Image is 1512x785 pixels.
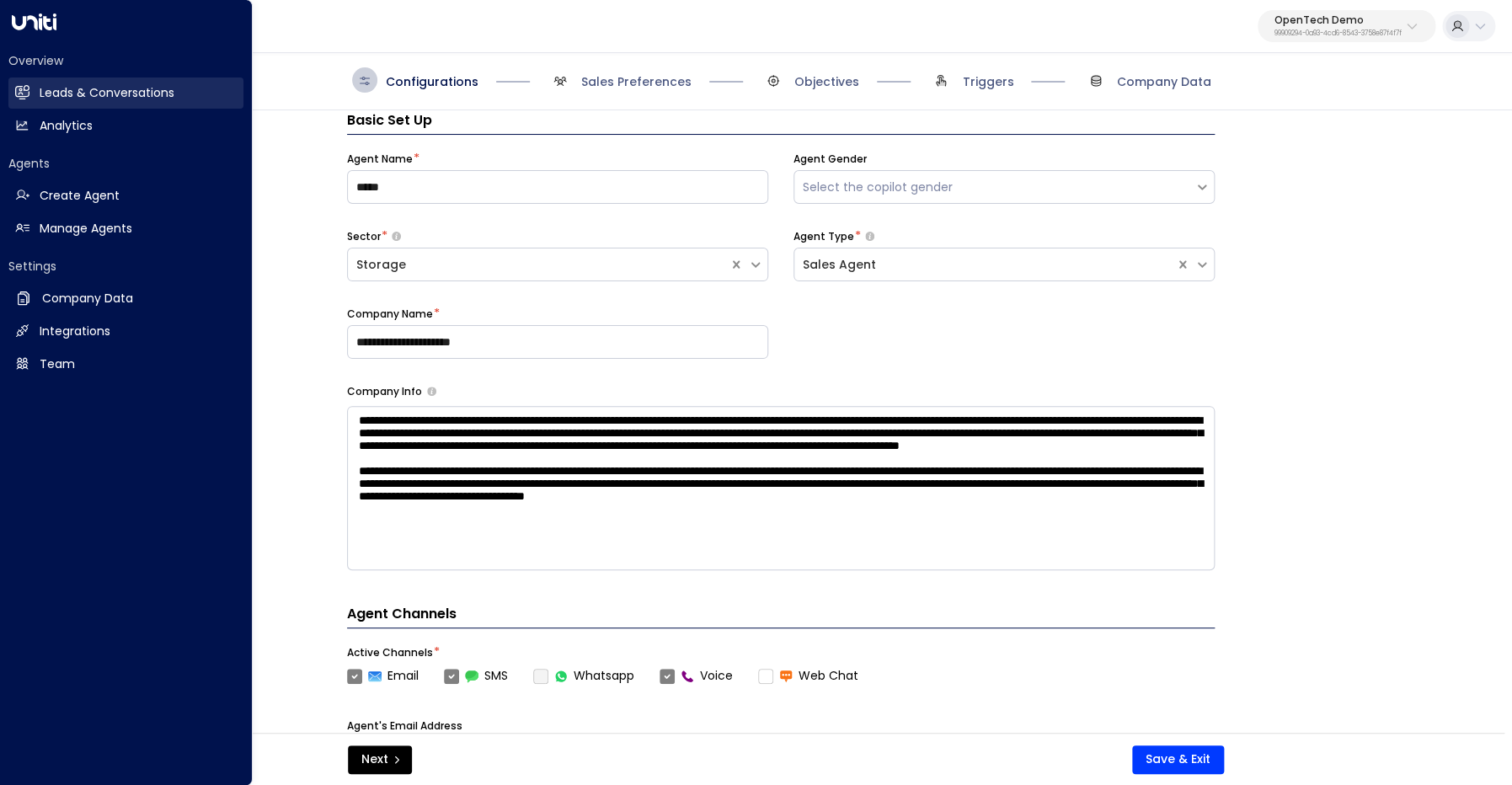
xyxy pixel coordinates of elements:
label: Sector [347,229,381,244]
a: Integrations [8,316,243,347]
div: Storage [356,256,720,274]
a: Company Data [8,283,243,314]
button: Save & Exit [1132,745,1224,774]
div: Sales Agent [803,256,1167,274]
label: Agent Name [347,152,413,167]
a: Manage Agents [8,213,243,244]
p: OpenTech Demo [1274,15,1402,25]
a: Create Agent [8,180,243,211]
button: Next [348,745,412,774]
button: Select whether your copilot will handle inquiries directly from leads or from brokers representin... [865,231,874,242]
button: Select whether your copilot will handle inquiries directly from leads or from brokers representin... [392,231,401,242]
h2: Analytics [40,117,93,135]
label: Web Chat [758,667,858,685]
a: Analytics [8,110,243,142]
button: OpenTech Demo99909294-0a93-4cd6-8543-3758e87f4f7f [1258,10,1435,42]
label: Voice [660,667,733,685]
h2: Settings [8,258,243,275]
p: 99909294-0a93-4cd6-8543-3758e87f4f7f [1274,30,1402,37]
span: Triggers [962,73,1013,90]
div: To activate this channel, please go to the Integrations page [533,667,634,685]
label: Company Name [347,307,433,322]
h2: Integrations [40,323,110,340]
span: Company Data [1117,73,1211,90]
span: Objectives [794,73,859,90]
label: Agent Type [793,229,854,244]
h2: Leads & Conversations [40,84,174,102]
span: Configurations [386,73,478,90]
label: Company Info [347,384,422,399]
button: Provide a brief overview of your company, including your industry, products or services, and any ... [427,387,436,396]
label: Agent's Email Address [347,718,462,734]
div: Select the copilot gender [803,179,1186,196]
h2: Overview [8,52,243,69]
label: Email [347,667,419,685]
h2: Manage Agents [40,220,132,238]
h3: Basic Set Up [347,110,1215,135]
label: Agent Gender [793,152,867,167]
h4: Agent Channels [347,604,1215,628]
label: Active Channels [347,645,433,660]
h2: Agents [8,155,243,172]
h2: Company Data [42,290,133,307]
h2: Create Agent [40,187,120,205]
label: SMS [444,667,508,685]
label: Whatsapp [533,667,634,685]
a: Leads & Conversations [8,77,243,109]
span: Sales Preferences [581,73,692,90]
h2: Team [40,355,75,373]
a: Team [8,349,243,380]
